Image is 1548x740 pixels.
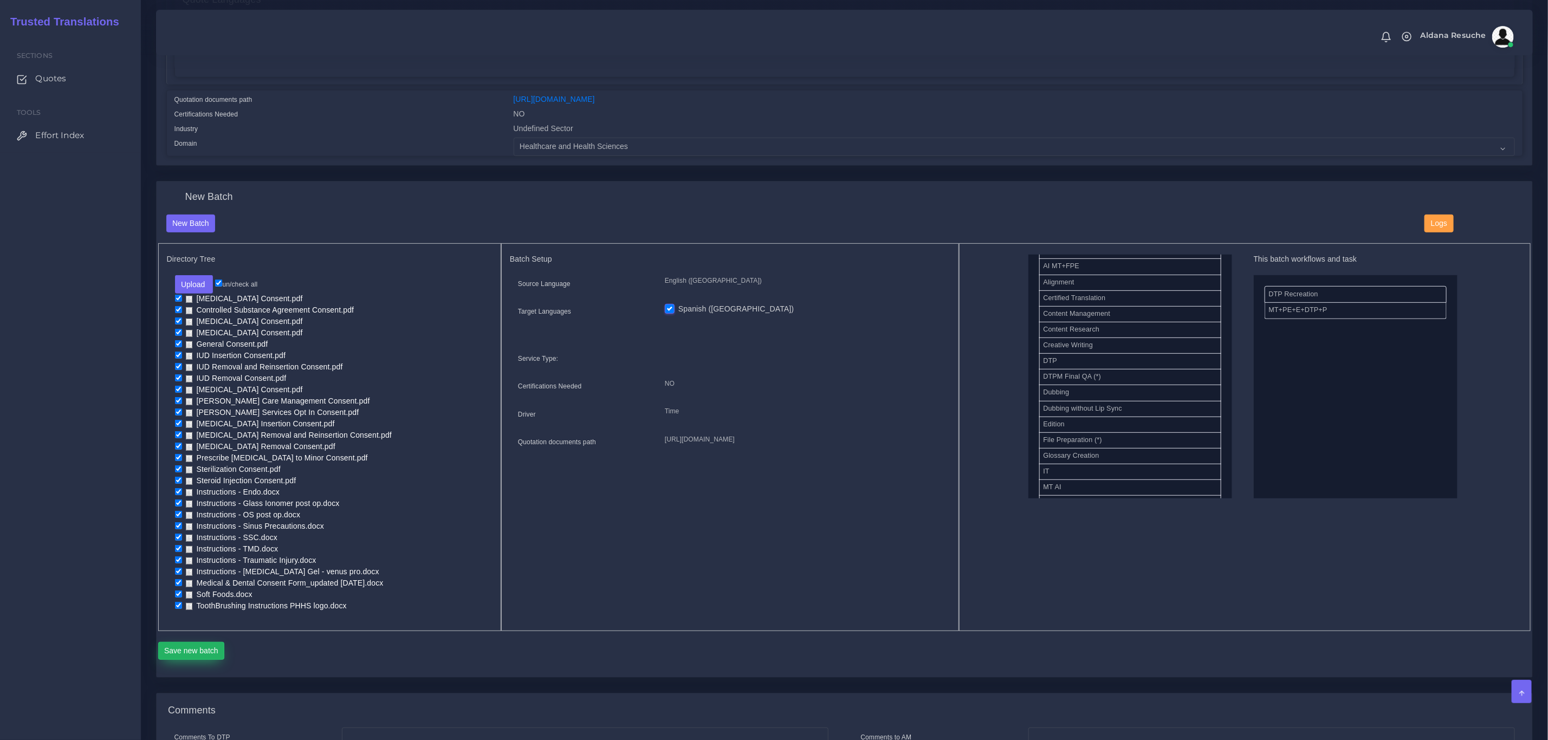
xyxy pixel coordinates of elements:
[182,350,290,361] a: IUD Insertion Consent.pdf
[665,434,942,445] p: [URL][DOMAIN_NAME]
[174,139,197,148] label: Domain
[182,328,307,338] a: [MEDICAL_DATA] Consent.pdf
[182,396,374,406] a: [PERSON_NAME] Care Management Consent.pdf
[166,215,216,233] button: New Batch
[185,191,233,203] h4: New Batch
[182,430,396,440] a: [MEDICAL_DATA] Removal and Reinsertion Consent.pdf
[1039,495,1221,511] li: MT CATT
[1492,26,1514,48] img: avatar
[506,123,1523,138] div: Undefined Sector
[1039,432,1221,449] li: File Preparation (*)
[665,275,942,287] p: English ([GEOGRAPHIC_DATA])
[1039,385,1221,401] li: Dubbing
[506,108,1523,123] div: NO
[518,354,558,363] label: Service Type:
[35,73,66,85] span: Quotes
[182,373,290,384] a: IUD Removal Consent.pdf
[182,407,363,418] a: [PERSON_NAME] Services Opt In Consent.pdf
[182,453,372,463] a: Prescribe [MEDICAL_DATA] to Minor Consent.pdf
[174,95,252,105] label: Quotation documents path
[182,578,387,588] a: Medical & Dental Consent Form_updated [DATE].docx
[518,437,596,447] label: Quotation documents path
[1039,479,1221,496] li: MT AI
[1039,369,1221,385] li: DTPM Final QA (*)
[3,13,119,31] a: Trusted Translations
[518,410,536,419] label: Driver
[1424,215,1453,233] button: Logs
[1039,258,1221,275] li: AI MT+FPE
[3,15,119,28] h2: Trusted Translations
[1039,353,1221,369] li: DTP
[1421,31,1486,39] span: Aldana Resuche
[1254,255,1458,264] h5: This batch workflows and task
[215,280,222,287] input: un/check all
[182,419,339,429] a: [MEDICAL_DATA] Insertion Consent.pdf
[518,307,571,316] label: Target Languages
[182,442,339,452] a: [MEDICAL_DATA] Removal Consent.pdf
[17,108,41,116] span: Tools
[182,385,307,395] a: [MEDICAL_DATA] Consent.pdf
[182,510,305,520] a: Instructions - OS post op.docx
[182,362,347,372] a: IUD Removal and Reinsertion Consent.pdf
[166,218,216,227] a: New Batch
[518,279,571,289] label: Source Language
[514,95,595,103] a: [URL][DOMAIN_NAME]
[1039,275,1221,291] li: Alignment
[182,464,284,475] a: Sterilization Consent.pdf
[1039,306,1221,322] li: Content Management
[182,555,320,566] a: Instructions - Traumatic Injury.docx
[174,109,238,119] label: Certifications Needed
[1039,448,1221,464] li: Glossary Creation
[1039,401,1221,417] li: Dubbing without Lip Sync
[182,589,256,600] a: Soft Foods.docx
[182,544,282,554] a: Instructions - TMD.docx
[182,476,300,486] a: Steroid Injection Consent.pdf
[518,381,582,391] label: Certifications Needed
[182,567,383,577] a: Instructions - [MEDICAL_DATA] Gel - venus pro.docx
[1415,26,1518,48] a: Aldana Resucheavatar
[1265,286,1447,303] li: DTP Recreation
[182,601,351,611] a: ToothBrushing Instructions PHHS logo.docx
[158,642,225,660] button: Save new batch
[175,275,213,294] button: Upload
[8,124,133,147] a: Effort Index
[8,67,133,90] a: Quotes
[1039,464,1221,480] li: IT
[17,51,53,60] span: Sections
[168,705,216,717] h4: Comments
[182,339,272,349] a: General Consent.pdf
[182,533,282,543] a: Instructions - SSC.docx
[1265,302,1447,319] li: MT+PE+E+DTP+P
[182,487,284,497] a: Instructions - Endo.docx
[182,498,344,509] a: Instructions - Glass Ionomer post op.docx
[167,255,493,264] h5: Directory Tree
[182,316,307,327] a: [MEDICAL_DATA] Consent.pdf
[678,303,794,315] label: Spanish ([GEOGRAPHIC_DATA])
[1039,417,1221,433] li: Edition
[510,255,950,264] h5: Batch Setup
[665,406,942,417] p: Time
[1039,290,1221,307] li: Certified Translation
[174,124,198,134] label: Industry
[1039,337,1221,354] li: Creative Writing
[665,378,942,390] p: NO
[35,129,84,141] span: Effort Index
[182,294,307,304] a: [MEDICAL_DATA] Consent.pdf
[215,280,257,289] label: un/check all
[1039,322,1221,338] li: Content Research
[182,305,358,315] a: Controlled Substance Agreement Consent.pdf
[1431,219,1447,228] span: Logs
[182,521,328,531] a: Instructions - Sinus Precautions.docx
